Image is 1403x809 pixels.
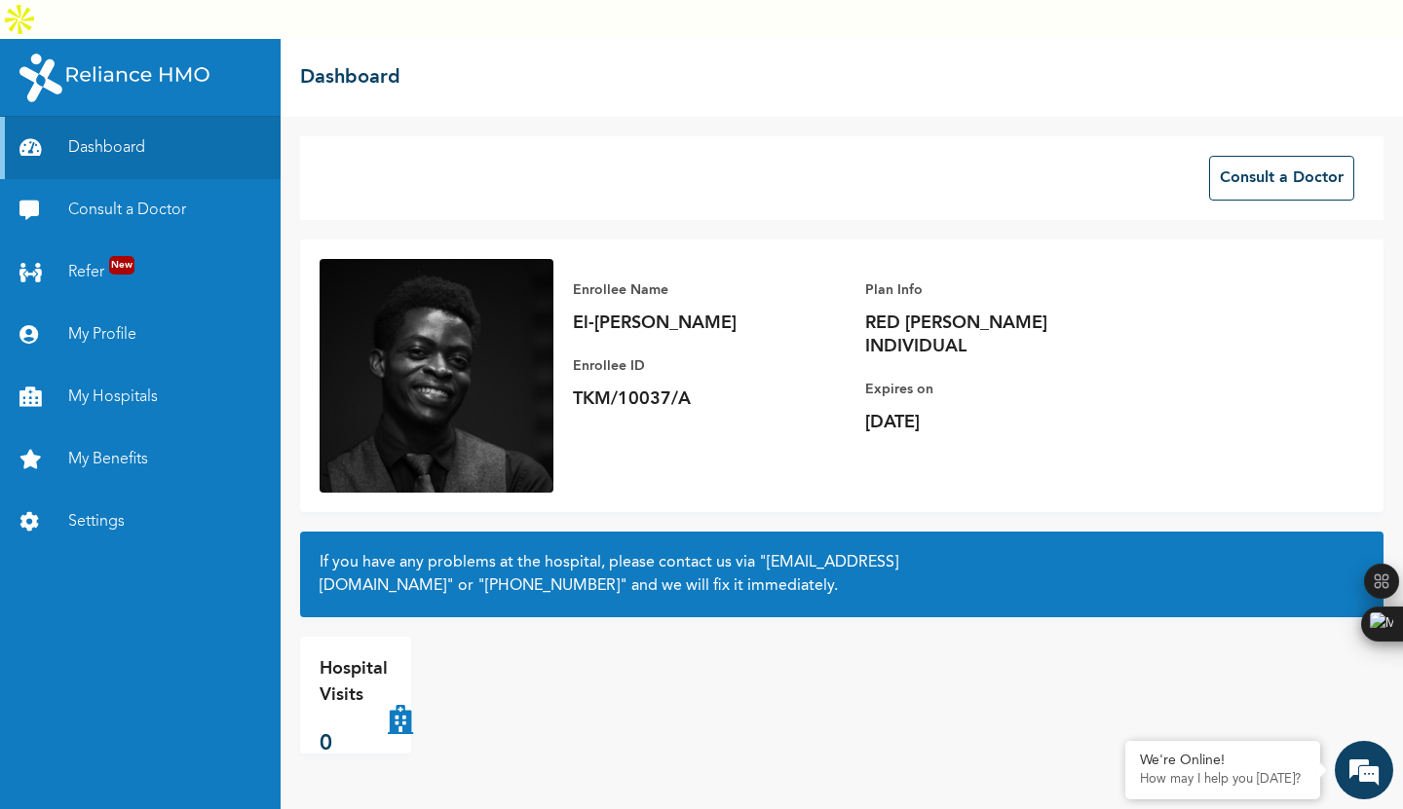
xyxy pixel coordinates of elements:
span: New [109,256,134,275]
p: Expires on [865,378,1138,401]
p: How may I help you today? [1140,772,1306,788]
p: Enrollee Name [573,278,846,302]
h2: If you have any problems at the hospital, please contact us via or and we will fix it immediately. [320,551,1364,598]
h2: Dashboard [300,63,400,92]
p: TKM/10037/A [573,387,846,411]
img: Enrollee [320,259,553,493]
p: Hospital Visits [320,656,388,709]
p: RED [PERSON_NAME] INDIVIDUAL [865,312,1138,358]
p: [DATE] [865,411,1138,434]
div: We're Online! [1140,753,1306,769]
p: 0 [320,728,388,760]
p: Plan Info [865,278,1138,302]
p: El-[PERSON_NAME] [573,312,846,335]
p: Enrollee ID [573,354,846,378]
img: RelianceHMO's Logo [19,54,209,102]
a: "[PHONE_NUMBER]" [477,578,627,594]
button: Consult a Doctor [1209,156,1354,201]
